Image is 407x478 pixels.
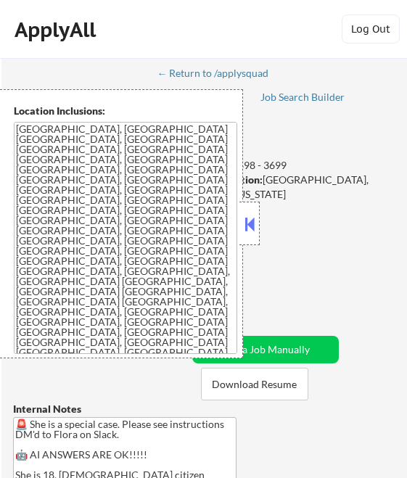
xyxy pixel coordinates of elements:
button: Log Out [342,15,400,44]
div: Job Search Builder [260,92,345,102]
div: ← Return to /applysquad [157,68,282,78]
button: Add a Job Manually [192,336,339,363]
a: Job Search Builder [260,91,345,106]
div: Location Inclusions: [14,104,237,118]
div: (801) 898 - 3699 [180,158,385,173]
button: Download Resume [201,368,308,400]
div: [GEOGRAPHIC_DATA], [US_STATE], [US_STATE] [180,173,385,201]
div: ApplyAll [15,17,100,42]
a: ← Return to /applysquad [157,67,282,82]
div: Internal Notes [13,402,237,416]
